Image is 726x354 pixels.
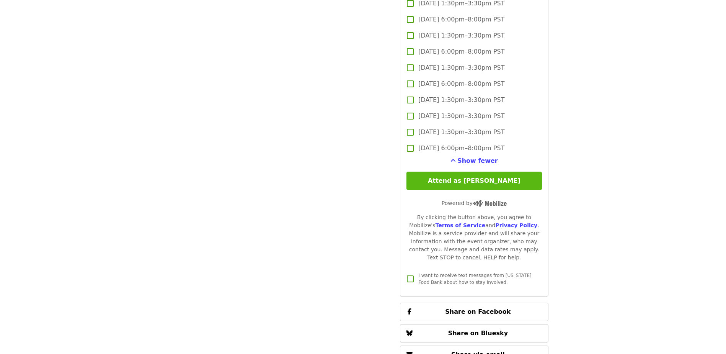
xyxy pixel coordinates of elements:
span: [DATE] 6:00pm–8:00pm PST [418,144,504,153]
span: [DATE] 1:30pm–3:30pm PST [418,31,504,40]
span: Share on Facebook [445,308,511,315]
button: Attend as [PERSON_NAME] [406,172,542,190]
button: Share on Bluesky [400,324,548,343]
span: [DATE] 6:00pm–8:00pm PST [418,79,504,88]
span: [DATE] 1:30pm–3:30pm PST [418,128,504,137]
span: [DATE] 1:30pm–3:30pm PST [418,95,504,105]
span: Share on Bluesky [448,329,508,337]
span: [DATE] 6:00pm–8:00pm PST [418,47,504,56]
div: By clicking the button above, you agree to Mobilize's and . Mobilize is a service provider and wi... [406,213,542,262]
button: Share on Facebook [400,303,548,321]
button: See more timeslots [450,156,498,166]
span: I want to receive text messages from [US_STATE] Food Bank about how to stay involved. [418,273,531,285]
a: Terms of Service [435,222,485,228]
a: Privacy Policy [495,222,537,228]
span: [DATE] 1:30pm–3:30pm PST [418,111,504,121]
span: Show fewer [457,157,498,164]
span: [DATE] 1:30pm–3:30pm PST [418,63,504,72]
img: Powered by Mobilize [473,200,507,207]
span: [DATE] 6:00pm–8:00pm PST [418,15,504,24]
span: Powered by [442,200,507,206]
